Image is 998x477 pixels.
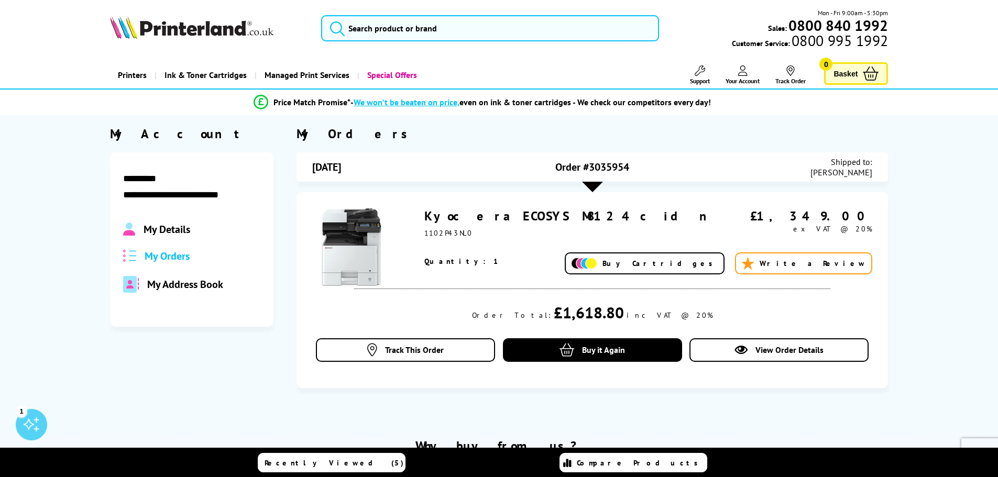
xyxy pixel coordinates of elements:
[164,62,247,88] span: Ink & Toner Cartridges
[834,66,858,81] span: Basket
[790,36,888,46] span: 0800 995 1992
[577,458,704,468] span: Compare Products
[735,252,872,274] a: Write a Review
[472,310,551,320] div: Order Total:
[147,278,223,291] span: My Address Book
[690,65,710,85] a: Support
[627,310,713,320] div: inc VAT @ 20%
[818,8,888,18] span: Mon - Fri 9:00am - 5:30pm
[554,302,624,323] div: £1,618.80
[788,16,888,35] b: 0800 840 1992
[258,453,405,472] a: Recently Viewed (5)
[265,458,404,468] span: Recently Viewed (5)
[690,77,710,85] span: Support
[123,276,139,293] img: address-book-duotone-solid.svg
[555,160,629,174] span: Order #3035954
[123,250,137,262] img: all-order.svg
[424,208,719,224] a: Kyocera ECOSYS M8124cidn
[110,126,273,142] div: My Account
[316,338,495,362] a: Track This Order
[312,160,341,174] span: [DATE]
[760,259,866,268] span: Write a Review
[123,223,135,236] img: Profile.svg
[85,93,880,112] li: modal_Promise
[602,259,718,268] span: Buy Cartridges
[273,97,350,107] span: Price Match Promise*
[726,65,760,85] a: Your Account
[738,224,873,234] div: ex VAT @ 20%
[582,345,625,355] span: Buy it Again
[689,338,869,362] a: View Order Details
[810,157,872,167] span: Shipped to:
[755,345,824,355] span: View Order Details
[787,20,888,30] a: 0800 840 1992
[824,62,888,85] a: Basket 0
[726,77,760,85] span: Your Account
[110,16,309,41] a: Printerland Logo
[775,65,806,85] a: Track Order
[312,208,391,286] img: Kyocera ECOSYS M8124cidn
[321,15,659,41] input: Search product or brand
[503,338,682,362] a: Buy it Again
[110,62,155,88] a: Printers
[357,62,425,88] a: Special Offers
[350,97,711,107] div: - even on ink & toner cartridges - We check our competitors every day!
[145,249,190,263] span: My Orders
[155,62,255,88] a: Ink & Toner Cartridges
[424,228,738,238] div: 1102P43NL0
[110,438,889,454] h2: Why buy from us?
[571,258,597,270] img: Add Cartridges
[424,257,500,266] span: Quantity: 1
[16,405,27,417] div: 1
[144,223,190,236] span: My Details
[565,252,725,274] a: Buy Cartridges
[768,23,787,33] span: Sales:
[110,16,273,39] img: Printerland Logo
[738,208,873,224] div: £1,349.00
[255,62,357,88] a: Managed Print Services
[732,36,888,48] span: Customer Service:
[297,126,888,142] div: My Orders
[560,453,707,472] a: Compare Products
[810,167,872,178] span: [PERSON_NAME]
[819,58,832,71] span: 0
[385,345,444,355] span: Track This Order
[354,97,459,107] span: We won’t be beaten on price,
